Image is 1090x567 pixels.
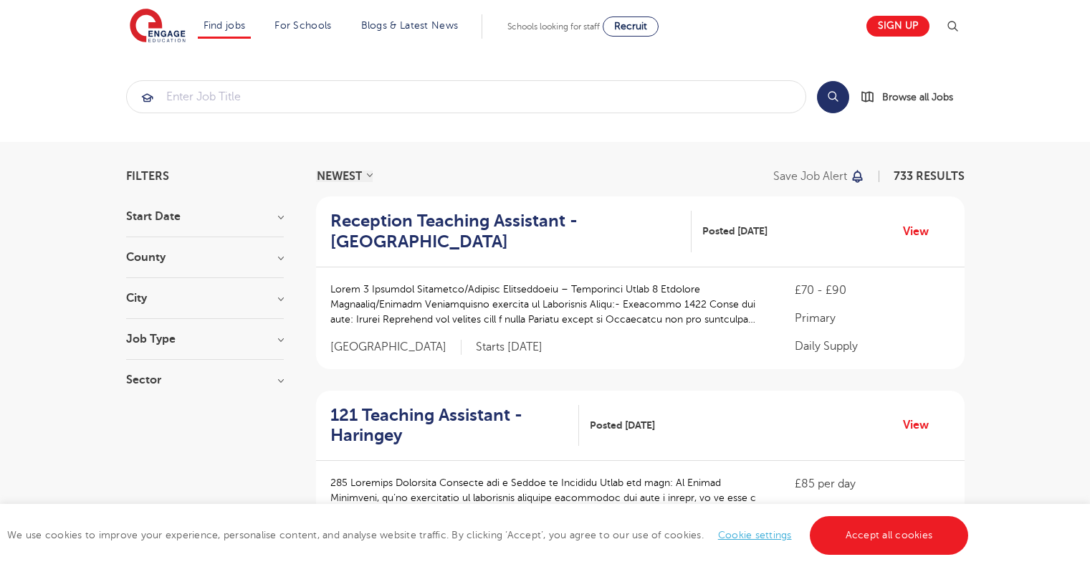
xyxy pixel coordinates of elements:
[718,530,792,540] a: Cookie settings
[903,222,940,241] a: View
[330,340,462,355] span: [GEOGRAPHIC_DATA]
[773,171,847,182] p: Save job alert
[361,20,459,31] a: Blogs & Latest News
[330,211,681,252] h2: Reception Teaching Assistant - [GEOGRAPHIC_DATA]
[702,224,768,239] span: Posted [DATE]
[894,170,965,183] span: 733 RESULTS
[603,16,659,37] a: Recruit
[795,475,950,492] p: £85 per day
[795,338,950,355] p: Daily Supply
[476,340,542,355] p: Starts [DATE]
[866,16,929,37] a: Sign up
[614,21,647,32] span: Recruit
[330,405,568,447] h2: 121 Teaching Assistant - Haringey
[507,22,600,32] span: Schools looking for staff
[330,475,767,520] p: 285 Loremips Dolorsita Consecte adi e Seddoe te Incididu Utlab etd magn: Al Enimad Minimveni, qu’...
[330,405,580,447] a: 121 Teaching Assistant - Haringey
[882,89,953,105] span: Browse all Jobs
[274,20,331,31] a: For Schools
[126,80,806,113] div: Submit
[126,252,284,263] h3: County
[795,310,950,327] p: Primary
[817,81,849,113] button: Search
[773,171,866,182] button: Save job alert
[861,89,965,105] a: Browse all Jobs
[126,374,284,386] h3: Sector
[7,530,972,540] span: We use cookies to improve your experience, personalise content, and analyse website traffic. By c...
[126,171,169,182] span: Filters
[590,418,655,433] span: Posted [DATE]
[903,416,940,434] a: View
[127,81,805,113] input: Submit
[126,292,284,304] h3: City
[330,282,767,327] p: Lorem 3 Ipsumdol Sitametco/Adipisc Elitseddoeiu – Temporinci Utlab 8 Etdolore Magnaaliq/Enimadm V...
[795,282,950,299] p: £70 - £90
[204,20,246,31] a: Find jobs
[810,516,969,555] a: Accept all cookies
[126,211,284,222] h3: Start Date
[330,211,692,252] a: Reception Teaching Assistant - [GEOGRAPHIC_DATA]
[130,9,186,44] img: Engage Education
[126,333,284,345] h3: Job Type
